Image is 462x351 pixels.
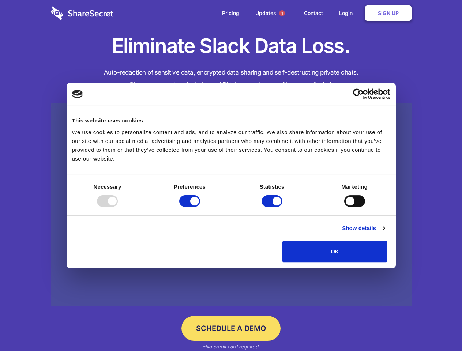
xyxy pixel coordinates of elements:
a: Usercentrics Cookiebot - opens in a new window [326,88,390,99]
div: We use cookies to personalize content and ads, and to analyze our traffic. We also share informat... [72,128,390,163]
strong: Marketing [341,184,368,190]
h4: Auto-redaction of sensitive data, encrypted data sharing and self-destructing private chats. Shar... [51,67,412,91]
h1: Eliminate Slack Data Loss. [51,33,412,59]
a: Login [332,2,364,24]
button: OK [282,241,387,262]
div: This website uses cookies [72,116,390,125]
img: logo [72,90,83,98]
a: Show details [342,224,384,233]
a: Contact [297,2,330,24]
strong: Preferences [174,184,206,190]
strong: Necessary [94,184,121,190]
a: Wistia video thumbnail [51,103,412,306]
a: Sign Up [365,5,412,21]
a: Schedule a Demo [181,316,281,341]
img: logo-wordmark-white-trans-d4663122ce5f474addd5e946df7df03e33cb6a1c49d2221995e7729f52c070b2.svg [51,6,113,20]
strong: Statistics [260,184,285,190]
a: Pricing [215,2,247,24]
em: *No credit card required. [202,344,260,350]
span: 1 [279,10,285,16]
